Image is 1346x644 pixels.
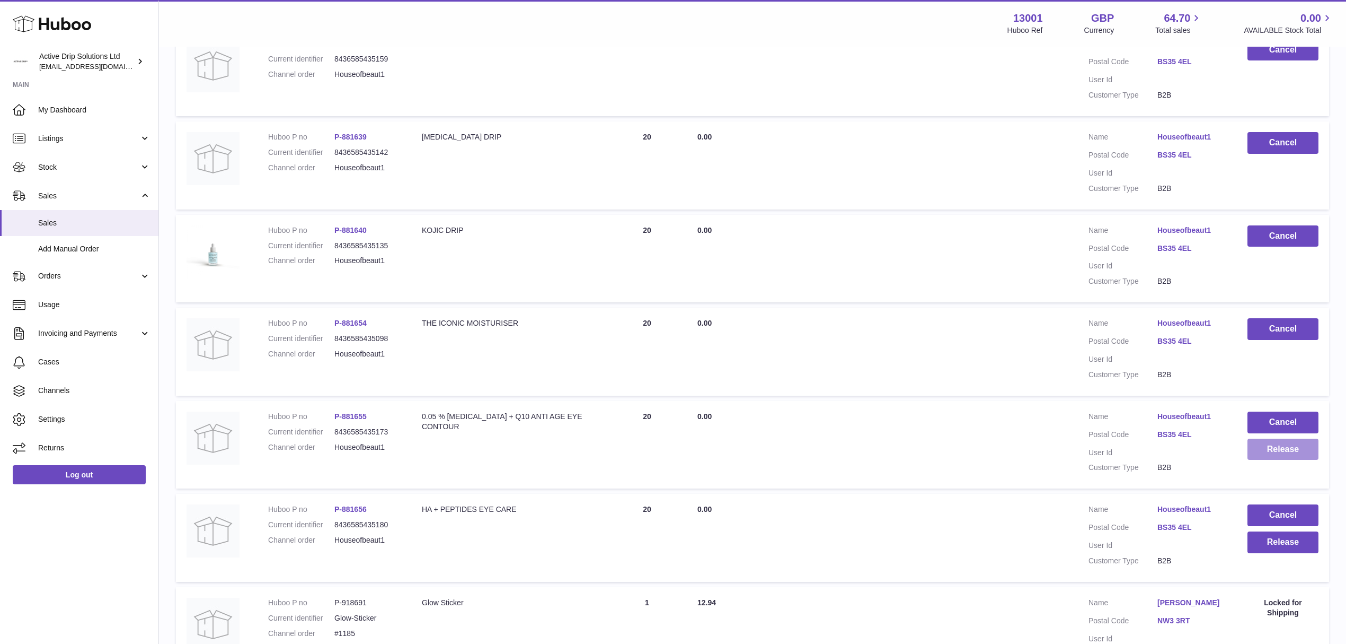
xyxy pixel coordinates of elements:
[1157,412,1226,422] a: Houseofbeaut1
[1088,90,1157,100] dt: Customer Type
[607,308,687,396] td: 20
[38,328,139,338] span: Invoicing and Payments
[1164,11,1190,25] span: 64.70
[334,442,401,452] dd: Houseofbeaut1
[38,357,150,367] span: Cases
[38,105,150,115] span: My Dashboard
[1088,243,1157,256] dt: Postal Code
[422,132,597,142] div: [MEDICAL_DATA] DRIP
[268,147,334,158] dt: Current identifier
[697,319,712,327] span: 0.00
[1088,541,1157,551] dt: User Id
[1247,598,1318,618] div: Locked for Shipping
[334,349,401,359] dd: Houseofbeaut1
[1088,318,1157,331] dt: Name
[1088,168,1157,178] dt: User Id
[334,520,401,530] dd: 8436585435180
[697,412,712,421] span: 0.00
[1247,39,1318,61] button: Cancel
[334,133,367,141] a: P-881639
[607,401,687,489] td: 20
[422,412,597,432] div: 0.05 % [MEDICAL_DATA] + Q10 ANTI AGE EYE CONTOUR
[1088,448,1157,458] dt: User Id
[1157,616,1226,626] a: NW3 3RT
[268,241,334,251] dt: Current identifier
[1088,598,1157,611] dt: Name
[1013,11,1043,25] strong: 13001
[1157,463,1226,473] dd: B2B
[1088,184,1157,194] dt: Customer Type
[268,334,334,344] dt: Current identifier
[697,40,712,48] span: 0.00
[38,191,139,201] span: Sales
[1088,556,1157,566] dt: Customer Type
[334,226,367,234] a: P-881640
[422,225,597,236] div: KOJIC DRIP
[607,29,687,117] td: 20
[1244,25,1333,36] span: AVAILABLE Stock Total
[1247,225,1318,247] button: Cancel
[334,334,401,344] dd: 8436585435098
[607,494,687,582] td: 20
[697,226,712,234] span: 0.00
[38,134,139,144] span: Listings
[13,54,29,69] img: internalAdmin-13001@internal.huboo.com
[1247,412,1318,433] button: Cancel
[1091,11,1114,25] strong: GBP
[268,163,334,173] dt: Channel order
[334,412,367,421] a: P-881655
[1244,11,1333,36] a: 0.00 AVAILABLE Stock Total
[1155,11,1202,36] a: 64.70 Total sales
[1157,336,1226,346] a: BS35 4EL
[334,598,401,608] dd: P-918691
[1084,25,1114,36] div: Currency
[268,256,334,266] dt: Channel order
[1088,430,1157,442] dt: Postal Code
[268,318,334,328] dt: Huboo P no
[1157,225,1226,236] a: Houseofbeaut1
[268,613,334,623] dt: Current identifier
[334,505,367,514] a: P-881656
[1247,532,1318,553] button: Release
[334,54,401,64] dd: 8436585435159
[1157,370,1226,380] dd: B2B
[607,215,687,303] td: 20
[334,69,401,80] dd: Houseofbeaut1
[1157,57,1226,67] a: BS35 4EL
[422,598,597,608] div: Glow Sticker
[38,300,150,310] span: Usage
[1157,318,1226,328] a: Houseofbeaut1
[187,132,240,185] img: no-photo.jpg
[334,163,401,173] dd: Houseofbeaut1
[38,244,150,254] span: Add Manual Order
[1088,523,1157,535] dt: Postal Code
[187,412,240,465] img: no-photo.jpg
[1088,57,1157,69] dt: Postal Code
[268,504,334,515] dt: Huboo P no
[1155,25,1202,36] span: Total sales
[268,598,334,608] dt: Huboo P no
[1088,276,1157,286] dt: Customer Type
[1088,225,1157,238] dt: Name
[422,504,597,515] div: HA + PEPTIDES EYE CARE
[187,318,240,371] img: no-photo.jpg
[268,520,334,530] dt: Current identifier
[697,598,716,607] span: 12.94
[1088,634,1157,644] dt: User Id
[1300,11,1321,25] span: 0.00
[1157,90,1226,100] dd: B2B
[1157,504,1226,515] a: Houseofbeaut1
[697,133,712,141] span: 0.00
[1157,243,1226,254] a: BS35 4EL
[1157,556,1226,566] dd: B2B
[1088,132,1157,145] dt: Name
[187,504,240,558] img: no-photo.jpg
[1157,523,1226,533] a: BS35 4EL
[38,443,150,453] span: Returns
[1247,504,1318,526] button: Cancel
[1157,150,1226,160] a: BS35 4EL
[334,319,367,327] a: P-881654
[334,629,401,639] dd: #1185
[334,613,401,623] dd: Glow-Sticker
[697,505,712,514] span: 0.00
